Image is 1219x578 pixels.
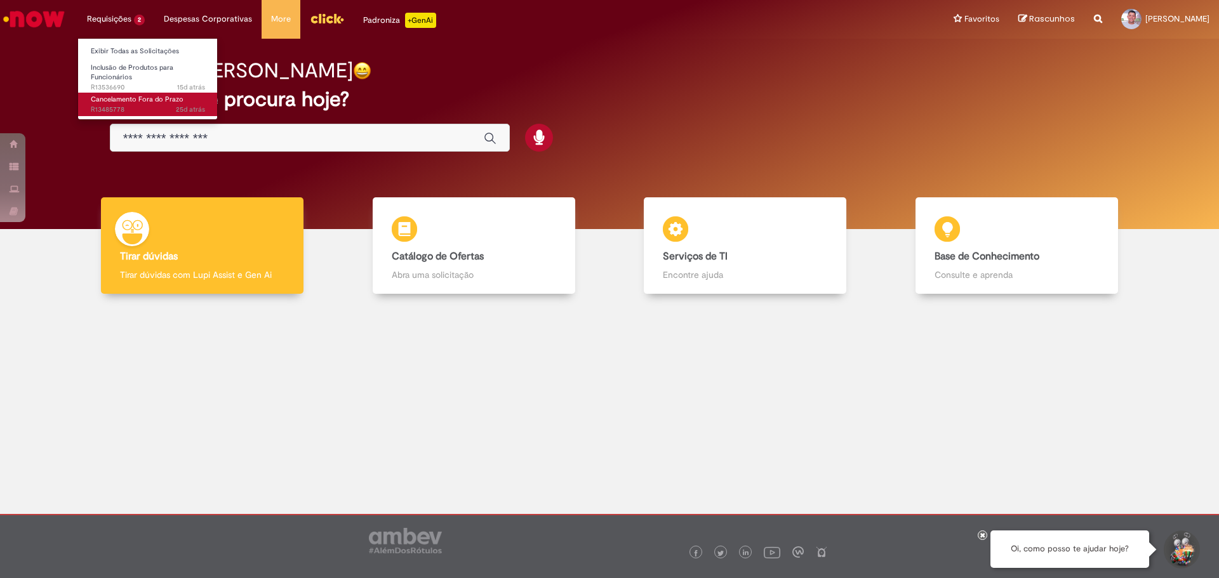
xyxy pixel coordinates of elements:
[120,268,284,281] p: Tirar dúvidas com Lupi Assist e Gen Ai
[743,549,749,557] img: logo_footer_linkedin.png
[110,60,353,82] h2: Bom dia, [PERSON_NAME]
[110,88,1110,110] h2: O que você procura hoje?
[663,250,728,263] b: Serviços de TI
[990,530,1149,568] div: Oi, como posso te ajudar hoje?
[176,105,205,114] span: 25d atrás
[369,528,442,553] img: logo_footer_ambev_rotulo_gray.png
[310,9,344,28] img: click_logo_yellow_360x200.png
[1162,530,1200,568] button: Iniciar Conversa de Suporte
[271,13,291,25] span: More
[881,197,1153,294] a: Base de Conhecimento Consulte e aprenda
[363,13,436,28] div: Padroniza
[77,38,218,120] ul: Requisições
[91,95,183,104] span: Cancelamento Fora do Prazo
[78,61,218,88] a: Aberto R13536690 : Inclusão de Produtos para Funcionários
[1029,13,1075,25] span: Rascunhos
[91,82,205,93] span: R13536690
[177,82,205,92] time: 15/09/2025 16:02:30
[91,105,205,115] span: R13485778
[392,268,556,281] p: Abra uma solicitação
[1018,13,1075,25] a: Rascunhos
[693,550,699,556] img: logo_footer_facebook.png
[78,44,218,58] a: Exibir Todas as Solicitações
[392,250,484,263] b: Catálogo de Ofertas
[353,62,371,80] img: happy-face.png
[405,13,436,28] p: +GenAi
[1,6,67,32] img: ServiceNow
[964,13,999,25] span: Favoritos
[1145,13,1209,24] span: [PERSON_NAME]
[78,93,218,116] a: Aberto R13485778 : Cancelamento Fora do Prazo
[935,250,1039,263] b: Base de Conhecimento
[609,197,881,294] a: Serviços de TI Encontre ajuda
[177,82,205,92] span: 15d atrás
[91,63,173,82] span: Inclusão de Produtos para Funcionários
[164,13,252,25] span: Despesas Corporativas
[134,15,145,25] span: 2
[792,546,804,558] img: logo_footer_workplace.png
[120,250,178,263] b: Tirar dúvidas
[338,197,610,294] a: Catálogo de Ofertas Abra uma solicitação
[764,544,780,560] img: logo_footer_youtube.png
[663,268,827,281] p: Encontre ajuda
[717,550,724,556] img: logo_footer_twitter.png
[816,546,827,558] img: logo_footer_naosei.png
[67,197,338,294] a: Tirar dúvidas Tirar dúvidas com Lupi Assist e Gen Ai
[935,268,1099,281] p: Consulte e aprenda
[87,13,131,25] span: Requisições
[176,105,205,114] time: 05/09/2025 16:16:00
